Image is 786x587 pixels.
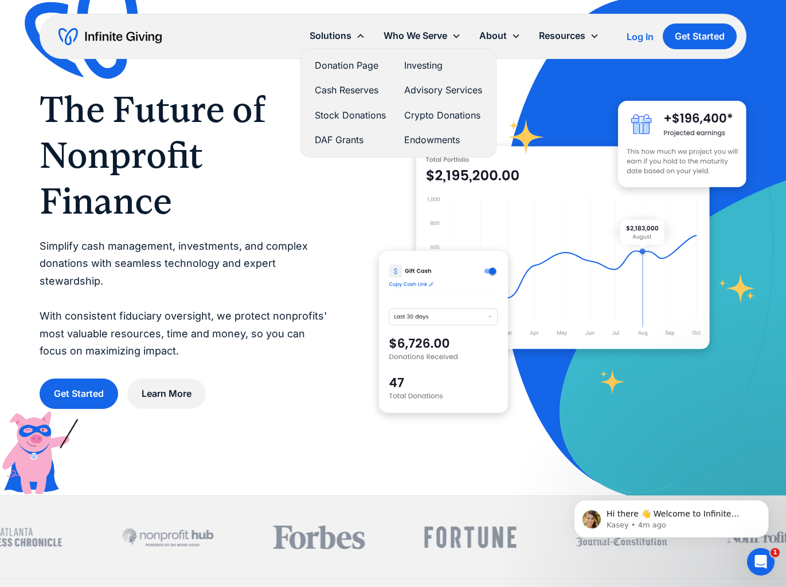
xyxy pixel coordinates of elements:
a: Endowments [404,132,482,148]
div: Solutions [310,28,351,44]
div: Solutions [300,23,374,48]
a: Log In [627,30,654,44]
a: Get Started [663,23,737,49]
a: Investing [404,58,482,73]
span: 1 [771,548,780,557]
div: Who We Serve [384,28,447,44]
a: DAF Grants [315,132,386,148]
a: Donation Page [315,58,386,73]
div: Resources [539,28,585,44]
img: nonprofit donation platform [416,146,710,349]
nav: Solutions [300,48,496,157]
iframe: Intercom live chat [747,548,775,576]
a: Learn More [127,379,206,409]
img: donation software for nonprofits [379,251,507,413]
div: Who We Serve [374,23,470,48]
a: Cash Reserves [315,82,386,98]
a: Stock Donations [315,108,386,123]
p: Simplify cash management, investments, and complex donations with seamless technology and expert ... [40,238,334,360]
a: Crypto Donations [404,108,482,123]
a: Advisory Services [404,82,482,98]
div: About [479,28,507,44]
a: Get Started [40,379,118,409]
div: Log In [627,32,654,41]
a: home [58,27,162,46]
img: fundraising star [719,274,756,302]
iframe: Intercom notifications message [557,476,786,556]
h1: The Future of Nonprofit Finance [40,86,334,224]
div: About [470,23,530,48]
div: Resources [530,23,608,48]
